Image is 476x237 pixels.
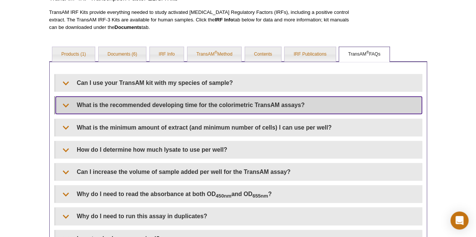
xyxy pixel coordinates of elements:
[56,74,422,91] summary: Can I use your TransAM kit with my species of sample?
[284,47,335,62] a: IRF Publications
[56,119,422,136] summary: What is the minimum amount of extract (and minimum number of cells) I can use per well?
[99,47,146,62] a: Documents (6)
[245,47,281,62] a: Contents
[56,97,422,113] summary: What is the recommended developing time for the colorimetric TransAM assays?
[56,163,422,180] summary: Can I increase the volume of sample added per well for the TransAM assay?
[214,50,217,54] sup: ®
[450,211,468,229] div: Open Intercom Messenger
[56,141,422,158] summary: How do I determine how much lysate to use per well?
[150,47,184,62] a: IRF Info
[252,193,268,199] sub: 655nm
[187,47,242,62] a: TransAM®Method
[56,208,422,225] summary: Why do I need to run this assay in duplicates?
[56,186,422,202] summary: Why do I need to read the absorbance at both OD450nmand OD655nm?
[49,9,356,31] p: TransAM IRF Kits provide everything needed to study activated [MEDICAL_DATA] Regulatory Factors (...
[216,193,231,199] sub: 450nm
[114,24,141,30] strong: Documents
[366,50,369,54] sup: ®
[215,17,233,23] strong: IRF Info
[52,47,95,62] a: Products (1)
[339,47,389,62] a: TransAM®FAQs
